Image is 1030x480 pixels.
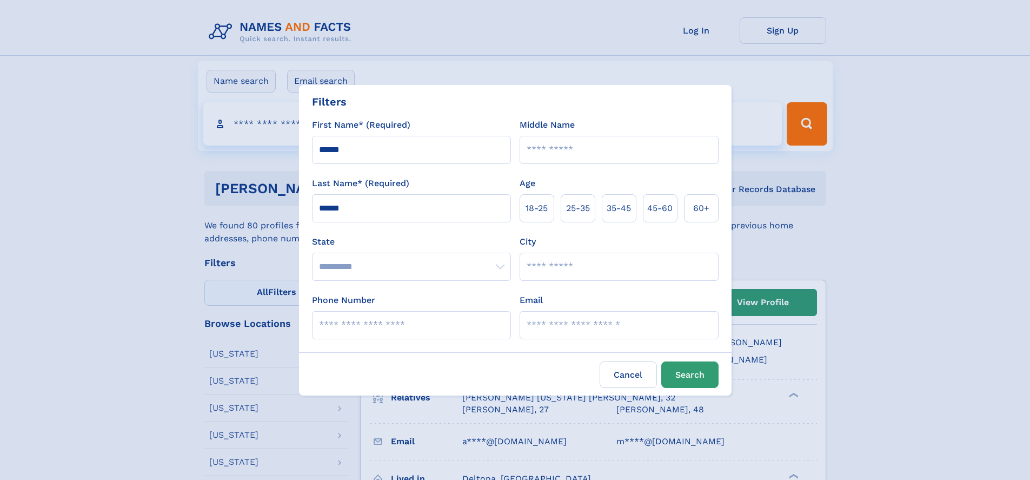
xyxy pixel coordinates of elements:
label: Last Name* (Required) [312,177,409,190]
button: Search [661,361,719,388]
label: Age [520,177,535,190]
label: Middle Name [520,119,575,131]
div: Filters [312,94,347,110]
span: 25‑35 [566,202,590,215]
label: Phone Number [312,294,375,307]
span: 60+ [693,202,709,215]
label: Cancel [600,361,657,388]
label: Email [520,294,543,307]
label: State [312,235,511,248]
label: First Name* (Required) [312,119,410,131]
span: 18‑25 [526,202,548,215]
span: 45‑60 [647,202,673,215]
label: City [520,235,536,248]
span: 35‑45 [607,202,631,215]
